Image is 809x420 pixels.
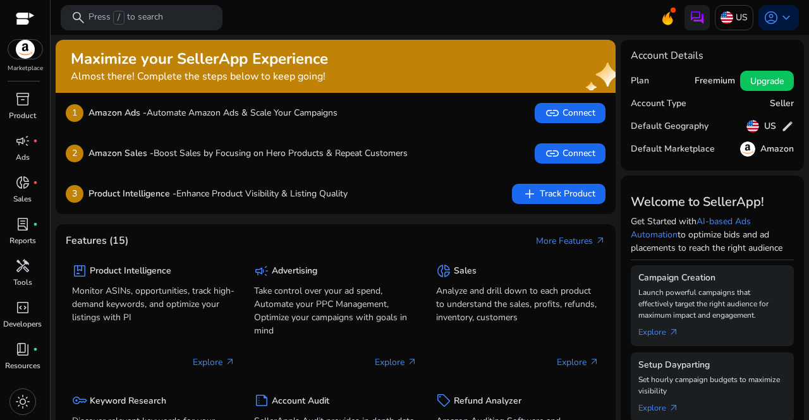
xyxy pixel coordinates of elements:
span: account_circle [763,10,779,25]
h5: Default Geography [631,121,709,132]
span: fiber_manual_record [33,180,38,185]
img: amazon.svg [8,40,42,59]
p: Boost Sales by Focusing on Hero Products & Repeat Customers [88,147,408,160]
span: arrow_outward [595,236,605,246]
p: Developers [3,318,42,330]
span: search [71,10,86,25]
h5: Plan [631,76,649,87]
a: Explorearrow_outward [638,397,689,414]
h5: Refund Analyzer [454,396,521,407]
span: donut_small [436,263,451,279]
span: campaign [254,263,269,279]
span: book_4 [15,342,30,357]
span: Upgrade [750,75,784,88]
p: 2 [66,145,83,162]
button: addTrack Product [512,184,605,204]
span: edit [781,120,794,133]
h3: Welcome to SellerApp! [631,195,794,210]
h4: Features (15) [66,235,128,247]
span: Connect [545,146,595,161]
p: Monitor ASINs, opportunities, track high-demand keywords, and optimize your listings with PI [72,284,235,324]
span: key [72,393,87,408]
span: keyboard_arrow_down [779,10,794,25]
p: Tools [13,277,32,288]
button: linkConnect [535,103,605,123]
span: link [545,146,560,161]
span: package [72,263,87,279]
p: Take control over your ad spend, Automate your PPC Management, Optimize your campaigns with goals... [254,284,417,337]
span: fiber_manual_record [33,347,38,352]
img: amazon.svg [740,141,755,157]
span: add [522,186,537,201]
p: Reports [9,235,36,246]
span: Track Product [522,186,595,201]
span: fiber_manual_record [33,222,38,227]
button: Upgrade [740,71,794,91]
h5: Freemium [695,76,735,87]
h5: Default Marketplace [631,144,715,155]
span: arrow_outward [669,327,679,337]
span: link [545,105,560,121]
h5: Amazon [760,144,794,155]
b: Product Intelligence - [88,188,176,200]
p: Launch powerful campaigns that effectively target the right audience for maximum impact and engag... [638,287,786,321]
h5: Sales [454,266,477,277]
h5: Account Audit [272,396,329,407]
p: US [736,6,748,28]
span: lab_profile [15,217,30,232]
p: Press to search [88,11,163,25]
p: 1 [66,104,83,122]
p: Enhance Product Visibility & Listing Quality [88,187,348,200]
p: Automate Amazon Ads & Scale Your Campaigns [88,106,338,119]
p: Ads [16,152,30,163]
span: inventory_2 [15,92,30,107]
a: More Featuresarrow_outward [536,234,605,248]
p: Explore [375,356,417,369]
p: Explore [193,356,235,369]
a: Explorearrow_outward [638,321,689,339]
h5: US [764,121,776,132]
img: us.svg [721,11,733,24]
span: summarize [254,393,269,408]
span: arrow_outward [407,357,417,367]
img: us.svg [746,120,759,133]
h5: Seller [770,99,794,109]
h5: Advertising [272,266,317,277]
p: Sales [13,193,32,205]
p: Set hourly campaign budgets to maximize visibility [638,374,786,397]
h4: Almost there! Complete the steps below to keep going! [71,71,328,83]
span: arrow_outward [669,403,679,413]
span: arrow_outward [589,357,599,367]
p: Get Started with to optimize bids and ad placements to reach the right audience [631,215,794,255]
p: Product [9,110,36,121]
h5: Campaign Creation [638,273,786,284]
a: AI-based Ads Automation [631,215,751,241]
span: light_mode [15,394,30,409]
p: Resources [5,360,40,371]
p: 3 [66,185,83,203]
span: campaign [15,133,30,148]
span: arrow_outward [225,357,235,367]
span: Connect [545,105,595,121]
h5: Account Type [631,99,686,109]
p: Analyze and drill down to each product to understand the sales, profits, refunds, inventory, cust... [436,284,599,324]
b: Amazon Ads - [88,107,147,119]
button: linkConnect [535,143,605,164]
h4: Account Details [631,50,794,62]
h5: Setup Dayparting [638,360,786,371]
h5: Product Intelligence [90,266,171,277]
p: Marketplace [8,64,43,73]
span: / [113,11,125,25]
span: sell [436,393,451,408]
span: handyman [15,258,30,273]
span: code_blocks [15,300,30,315]
p: Explore [557,356,599,369]
b: Amazon Sales - [88,147,154,159]
span: donut_small [15,175,30,190]
h5: Keyword Research [90,396,166,407]
h2: Maximize your SellerApp Experience [71,50,328,68]
span: fiber_manual_record [33,138,38,143]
